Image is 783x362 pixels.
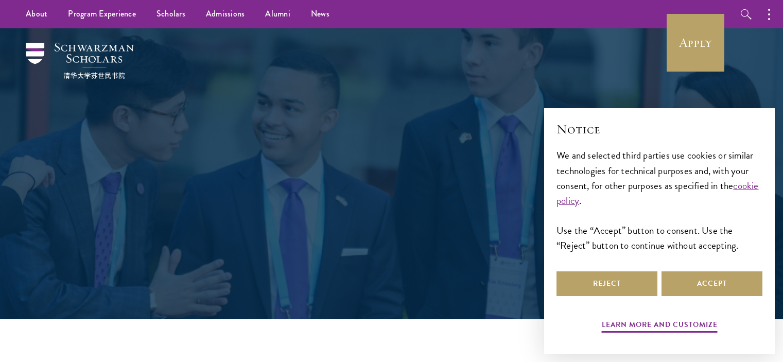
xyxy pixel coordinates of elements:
[556,271,657,296] button: Reject
[26,43,134,79] img: Schwarzman Scholars
[556,120,762,138] h2: Notice
[667,14,724,72] a: Apply
[556,178,759,208] a: cookie policy
[602,318,718,334] button: Learn more and customize
[556,148,762,252] div: We and selected third parties use cookies or similar technologies for technical purposes and, wit...
[662,271,762,296] button: Accept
